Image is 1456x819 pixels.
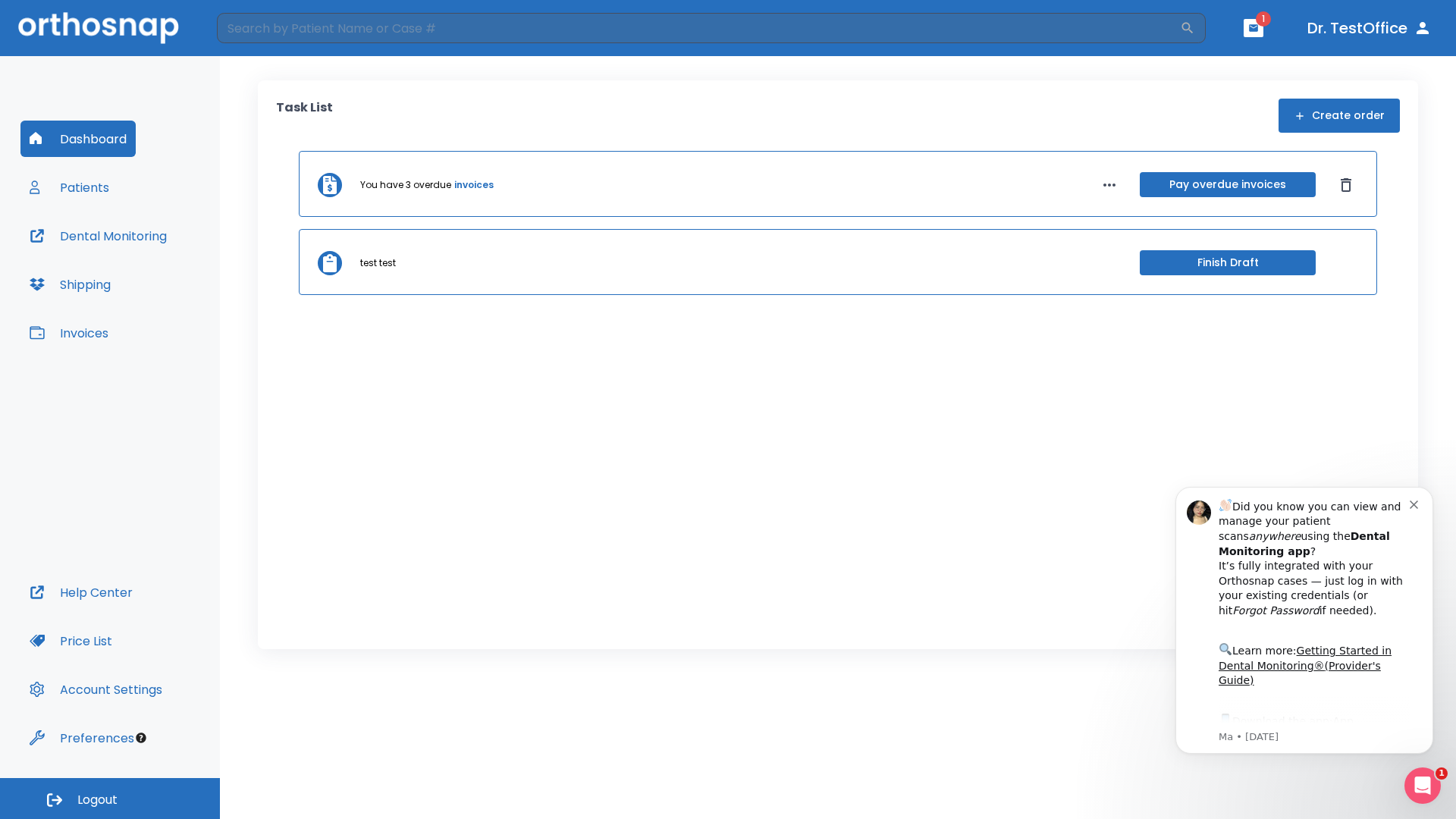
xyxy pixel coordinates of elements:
[454,178,494,192] a: invoices
[20,218,176,254] button: Dental Monitoring
[20,720,143,756] button: Preferences
[1279,99,1400,133] button: Create order
[1256,11,1271,27] span: 1
[20,574,142,610] button: Help Center
[276,99,333,133] p: Task List
[1436,767,1448,780] span: 1
[77,792,118,808] span: Logout
[1140,250,1316,275] button: Finish Draft
[217,13,1180,43] input: Search by Patient Name or Case #
[20,121,136,157] button: Dashboard
[18,12,179,43] img: Orthosnap
[1140,172,1316,197] button: Pay overdue invoices
[1404,767,1441,804] iframe: Intercom live chat
[20,266,120,303] button: Shipping
[1153,468,1456,811] iframe: Intercom notifications message
[20,315,118,351] button: Invoices
[360,256,396,270] p: test test
[360,178,451,192] p: You have 3 overdue
[20,623,121,659] button: Price List
[1334,173,1358,197] button: Dismiss
[1301,14,1438,42] button: Dr. TestOffice
[20,671,171,708] button: Account Settings
[20,169,118,206] button: Patients
[134,731,148,745] div: Tooltip anchor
